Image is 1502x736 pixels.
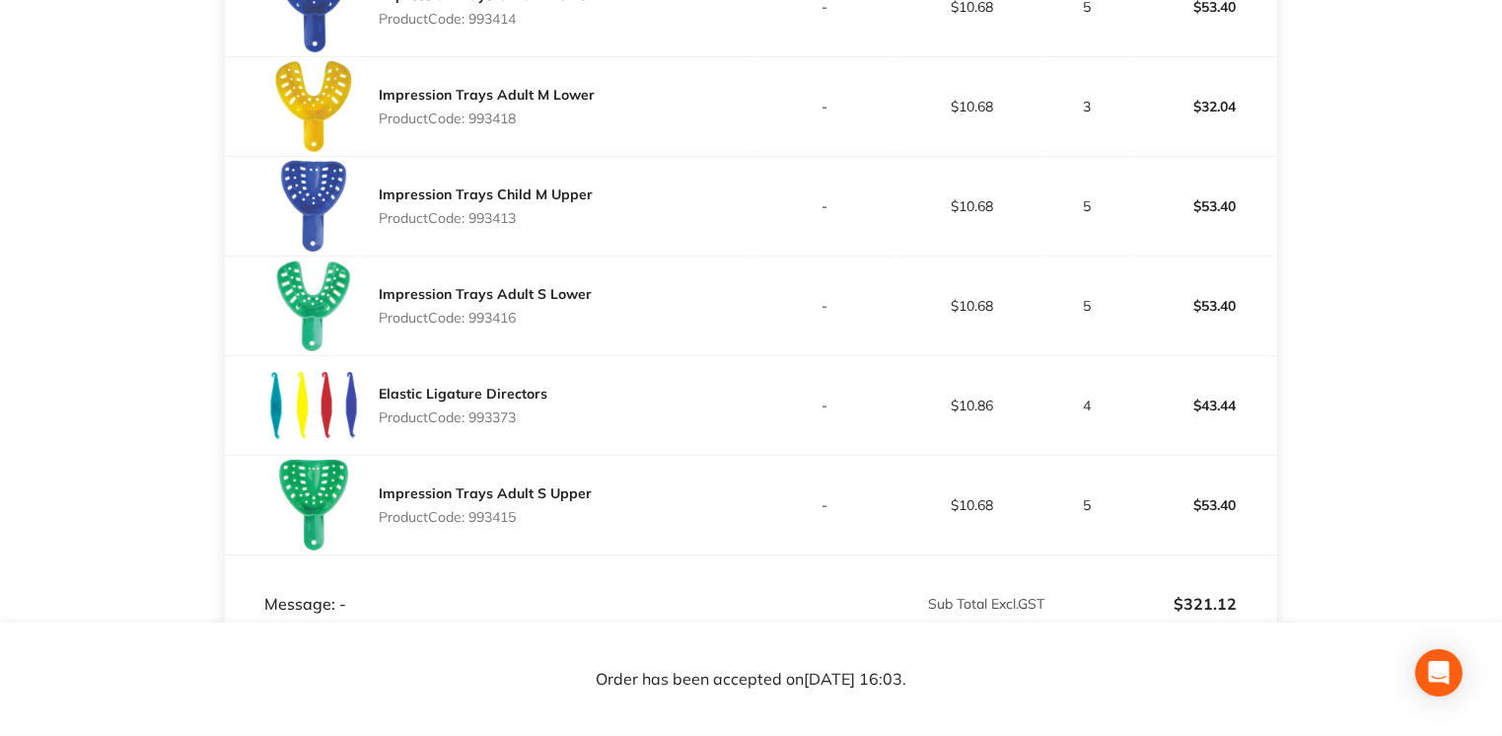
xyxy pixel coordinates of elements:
[379,484,592,502] a: Impression Trays Adult S Upper
[225,555,751,615] td: Message: -
[752,298,897,314] p: -
[1130,481,1275,529] p: $53.40
[379,310,592,326] p: Product Code: 993416
[264,57,363,156] img: MWo0cjZiZg
[379,409,547,425] p: Product Code: 993373
[379,385,547,403] a: Elastic Ligature Directors
[752,497,897,513] p: -
[752,198,897,214] p: -
[1130,282,1275,330] p: $53.40
[752,596,1045,612] p: Sub Total Excl. GST
[596,671,906,689] p: Order has been accepted on [DATE] 16:03 .
[899,298,1044,314] p: $10.68
[1415,649,1463,697] div: Open Intercom Messenger
[1046,398,1128,413] p: 4
[264,356,363,455] img: dnBlMWljOQ
[264,157,363,256] img: eHNzbTc5dQ
[264,456,363,554] img: Y2hkYjN5ZQ
[379,210,593,226] p: Product Code: 993413
[899,497,1044,513] p: $10.68
[1046,497,1128,513] p: 5
[264,257,363,355] img: ZW93bWJuOA
[1046,99,1128,114] p: 3
[752,99,897,114] p: -
[752,398,897,413] p: -
[379,509,592,525] p: Product Code: 993415
[899,398,1044,413] p: $10.86
[1046,298,1128,314] p: 5
[379,185,593,203] a: Impression Trays Child M Upper
[379,86,595,104] a: Impression Trays Adult M Lower
[1130,83,1275,130] p: $32.04
[1046,198,1128,214] p: 5
[1130,183,1275,230] p: $53.40
[1046,595,1238,613] p: $321.12
[899,198,1044,214] p: $10.68
[899,99,1044,114] p: $10.68
[379,11,593,27] p: Product Code: 993414
[1130,382,1275,429] p: $43.44
[379,110,595,126] p: Product Code: 993418
[379,285,592,303] a: Impression Trays Adult S Lower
